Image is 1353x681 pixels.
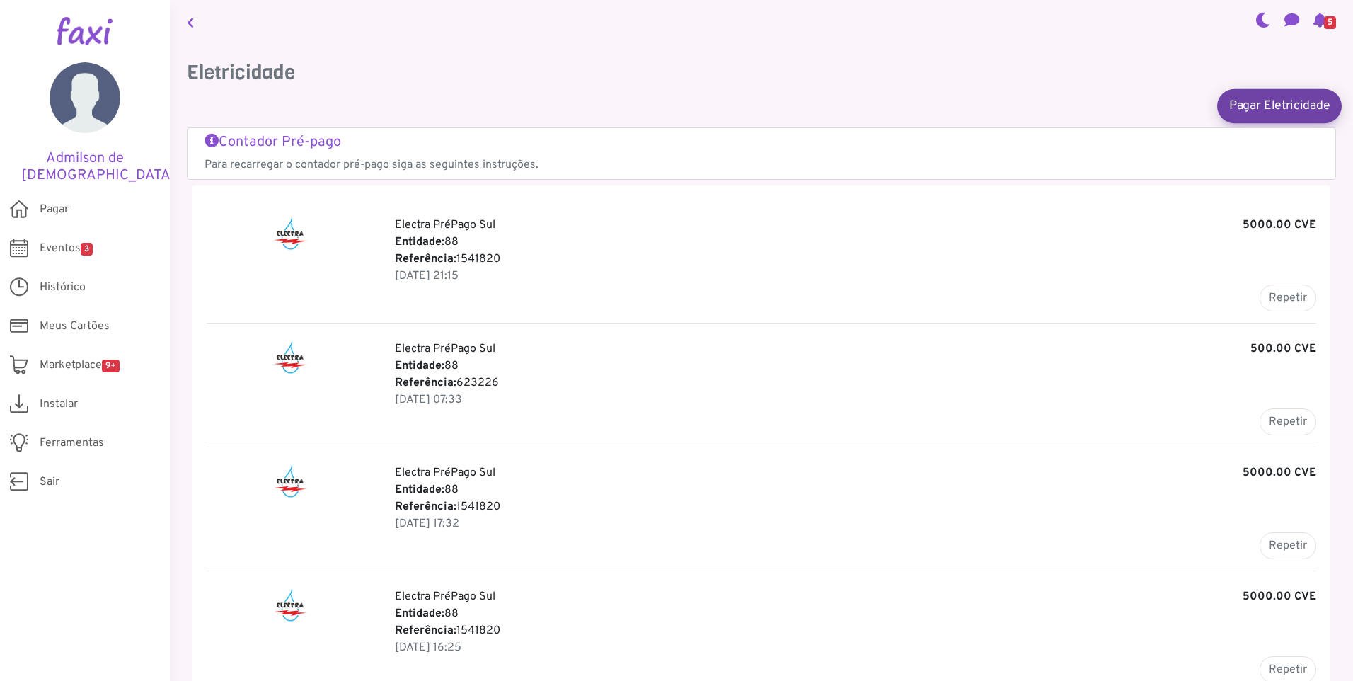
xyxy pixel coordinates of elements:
p: Electra PréPago Sul [395,464,1316,481]
span: Eventos [40,240,93,257]
a: Pagar Eletricidade [1217,88,1342,122]
button: Repetir [1260,532,1316,559]
p: 623226 [395,374,1316,391]
p: Electra PréPago Sul [395,340,1316,357]
h5: Admilson de [DEMOGRAPHIC_DATA] [21,150,149,184]
b: 500.00 CVE [1250,340,1316,357]
span: 5 [1324,16,1336,29]
p: 88 [395,234,1316,251]
b: Referência: [395,376,456,390]
p: 17 Aug 2025, 17:25 [395,639,1316,656]
b: Referência: [395,252,456,266]
p: Electra PréPago Sul [395,588,1316,605]
b: Entidade: [395,607,444,621]
a: Contador Pré-pago Para recarregar o contador pré-pago siga as seguintes instruções. [205,134,1318,173]
p: 88 [395,605,1316,622]
span: Marketplace [40,357,120,374]
button: Repetir [1260,408,1316,435]
img: Electra PréPago Sul [272,217,309,251]
p: 1541820 [395,498,1316,515]
b: Referência: [395,624,456,638]
p: Electra PréPago Sul [395,217,1316,234]
p: 28 Aug 2025, 22:15 [395,268,1316,285]
img: Electra PréPago Sul [272,588,309,622]
p: 1541820 [395,622,1316,639]
span: 3 [81,243,93,256]
p: 88 [395,481,1316,498]
img: Electra PréPago Sul [272,464,309,498]
b: Referência: [395,500,456,514]
b: 5000.00 CVE [1243,588,1316,605]
b: Entidade: [395,359,444,373]
span: 9+ [102,360,120,372]
span: Ferramentas [40,435,104,452]
span: Meus Cartões [40,318,110,335]
p: Para recarregar o contador pré-pago siga as seguintes instruções. [205,156,1318,173]
p: 1541820 [395,251,1316,268]
button: Repetir [1260,285,1316,311]
span: Sair [40,474,59,491]
p: 88 [395,357,1316,374]
b: Entidade: [395,235,444,249]
h5: Contador Pré-pago [205,134,1318,151]
h3: Eletricidade [187,61,1336,85]
b: Entidade: [395,483,444,497]
span: Pagar [40,201,69,218]
img: Electra PréPago Sul [272,340,309,374]
p: 25 Aug 2025, 08:33 [395,391,1316,408]
span: Histórico [40,279,86,296]
b: 5000.00 CVE [1243,217,1316,234]
b: 5000.00 CVE [1243,464,1316,481]
p: 23 Aug 2025, 18:32 [395,515,1316,532]
span: Instalar [40,396,78,413]
a: Admilson de [DEMOGRAPHIC_DATA] [21,62,149,184]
